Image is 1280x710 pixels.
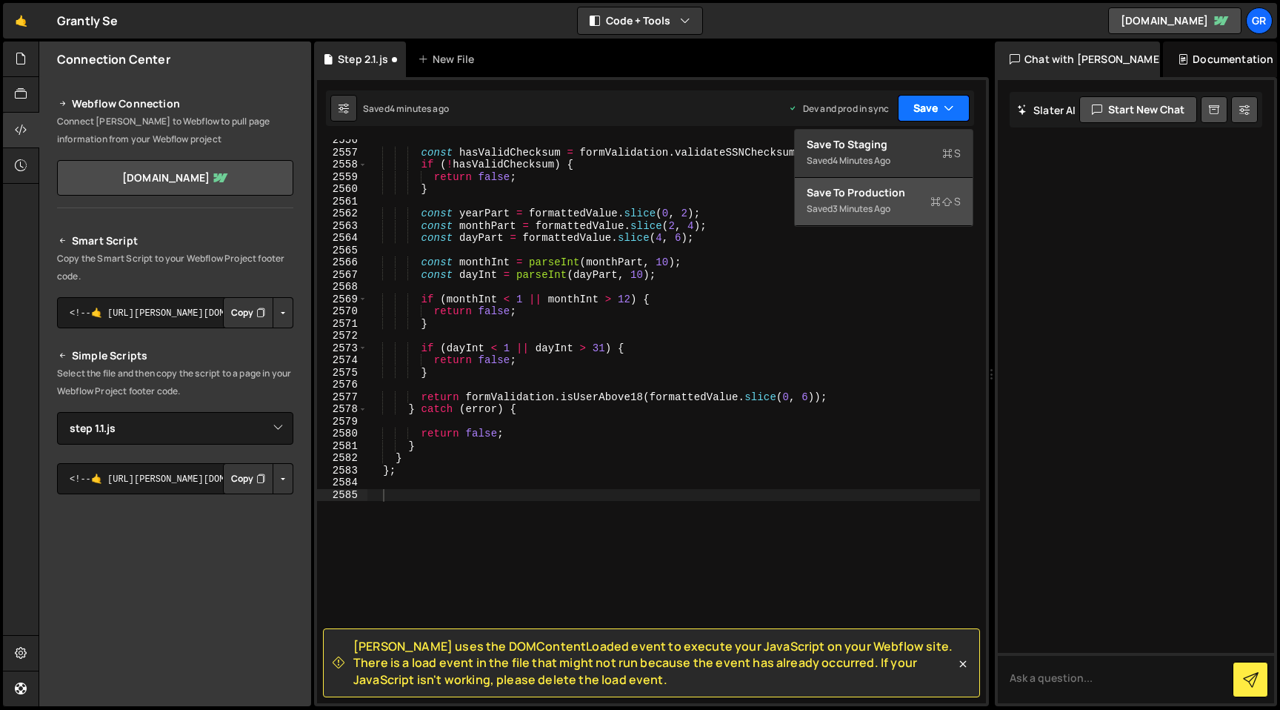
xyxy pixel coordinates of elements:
[57,250,293,285] p: Copy the Smart Script to your Webflow Project footer code.
[317,428,367,440] div: 2580
[317,465,367,477] div: 2583
[353,638,956,688] span: [PERSON_NAME] uses the DOMContentLoaded event to execute your JavaScript on your Webflow site. Th...
[317,208,367,220] div: 2562
[57,12,119,30] div: Grantly Se
[317,440,367,453] div: 2581
[578,7,702,34] button: Code + Tools
[223,463,273,494] button: Copy
[223,297,293,328] div: Button group with nested dropdown
[57,297,293,328] textarea: <!--🤙 [URL][PERSON_NAME][DOMAIN_NAME]> <script>document.addEventListener("DOMContentLoaded", func...
[223,297,273,328] button: Copy
[898,95,970,122] button: Save
[317,452,367,465] div: 2582
[317,245,367,257] div: 2565
[317,196,367,208] div: 2561
[57,519,295,652] iframe: YouTube video player
[833,202,890,215] div: 3 minutes ago
[418,52,480,67] div: New File
[317,305,367,318] div: 2570
[930,194,961,209] span: S
[317,232,367,245] div: 2564
[390,102,449,115] div: 4 minutes ago
[317,403,367,416] div: 2578
[57,160,293,196] a: [DOMAIN_NAME]
[57,232,293,250] h2: Smart Script
[795,130,973,178] button: Save to StagingS Saved4 minutes ago
[317,256,367,269] div: 2566
[317,342,367,355] div: 2573
[317,489,367,502] div: 2585
[1246,7,1273,34] a: Gr
[338,52,388,67] div: Step 2.1.js
[1108,7,1241,34] a: [DOMAIN_NAME]
[317,367,367,379] div: 2575
[317,293,367,306] div: 2569
[223,463,293,494] div: Button group with nested dropdown
[317,354,367,367] div: 2574
[317,477,367,489] div: 2584
[57,51,170,67] h2: Connection Center
[57,463,293,494] textarea: <!--🤙 [URL][PERSON_NAME][DOMAIN_NAME]> <script>document.addEventListener("DOMContentLoaded", func...
[1017,103,1076,117] h2: Slater AI
[317,269,367,282] div: 2567
[57,95,293,113] h2: Webflow Connection
[807,137,961,152] div: Save to Staging
[942,146,961,161] span: S
[317,391,367,404] div: 2577
[995,42,1160,77] div: Chat with [PERSON_NAME]
[317,220,367,233] div: 2563
[1079,96,1197,123] button: Start new chat
[833,154,890,167] div: 4 minutes ago
[317,171,367,184] div: 2559
[807,200,961,218] div: Saved
[317,183,367,196] div: 2560
[317,330,367,342] div: 2572
[3,3,39,39] a: 🤙
[795,178,973,226] button: Save to ProductionS Saved3 minutes ago
[788,102,889,115] div: Dev and prod in sync
[317,147,367,159] div: 2557
[363,102,449,115] div: Saved
[317,134,367,147] div: 2556
[317,379,367,391] div: 2576
[317,281,367,293] div: 2568
[317,318,367,331] div: 2571
[1163,42,1277,77] div: Documentation
[317,159,367,171] div: 2558
[57,347,293,365] h2: Simple Scripts
[317,416,367,428] div: 2579
[57,365,293,400] p: Select the file and then copy the script to a page in your Webflow Project footer code.
[807,152,961,170] div: Saved
[57,113,293,148] p: Connect [PERSON_NAME] to Webflow to pull page information from your Webflow project
[807,185,961,200] div: Save to Production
